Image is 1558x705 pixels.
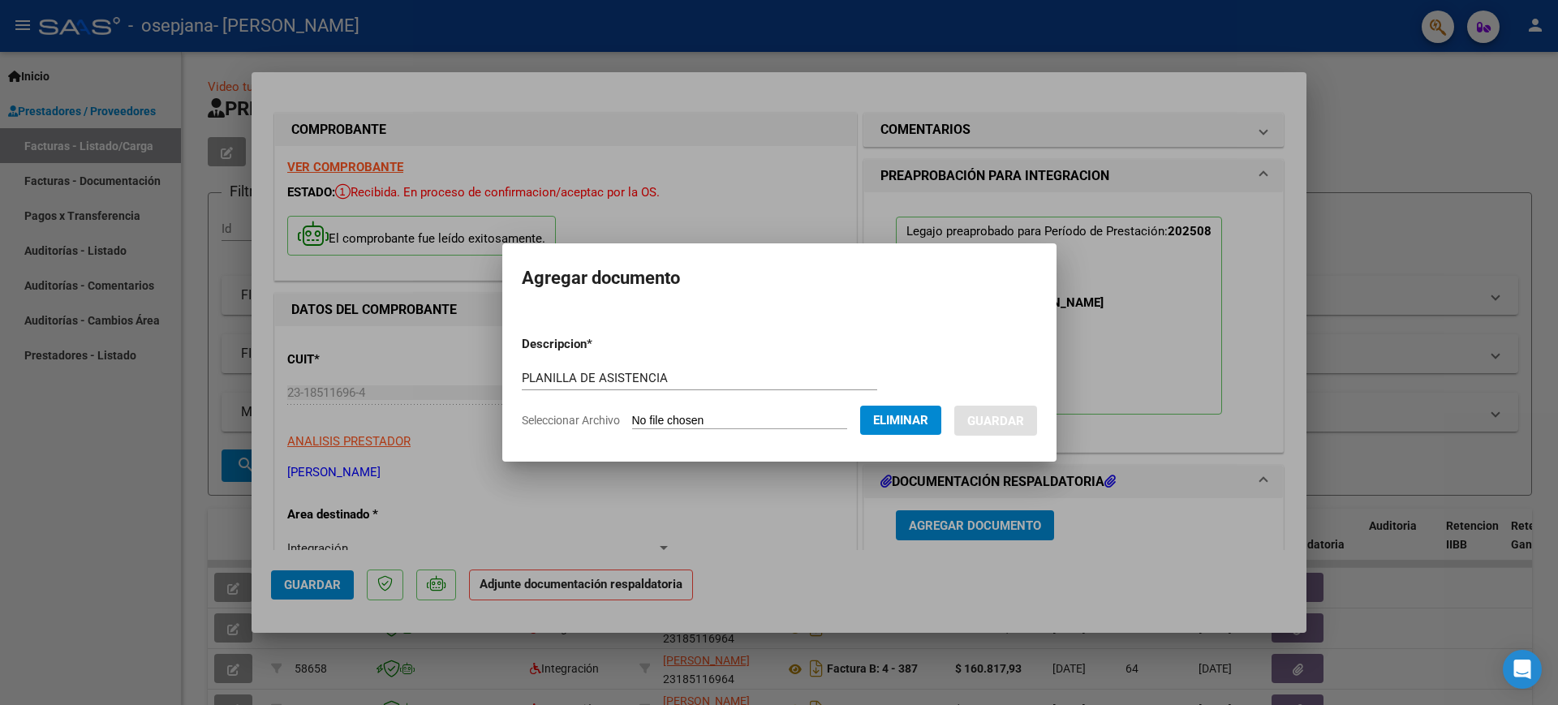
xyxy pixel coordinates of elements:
h2: Agregar documento [522,263,1037,294]
div: Open Intercom Messenger [1503,650,1542,689]
span: Eliminar [873,413,928,428]
button: Eliminar [860,406,941,435]
span: Guardar [967,414,1024,428]
button: Guardar [954,406,1037,436]
p: Descripcion [522,335,677,354]
span: Seleccionar Archivo [522,414,620,427]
